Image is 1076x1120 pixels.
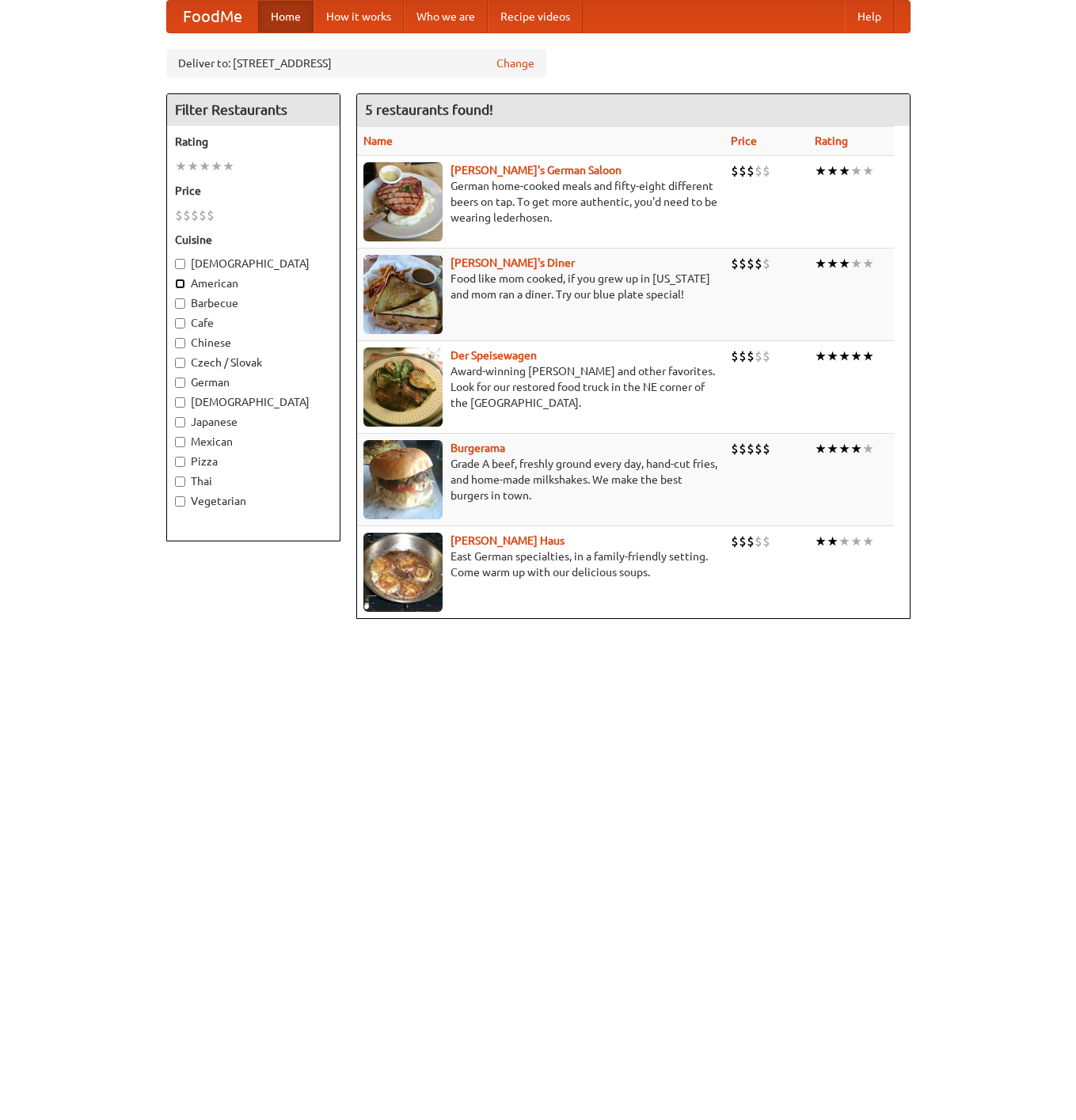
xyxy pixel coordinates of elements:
[363,271,718,302] p: Food like mom cooked, if you grew up in [US_STATE] and mom ran a diner. Try our blue plate special!
[175,496,185,507] input: Vegetarian
[222,158,234,175] li: ★
[175,279,185,289] input: American
[451,349,537,362] a: Der Speisewagen
[175,457,185,467] input: Pizza
[827,533,838,550] li: ★
[747,533,755,550] li: $
[175,454,332,469] label: Pizza
[739,162,747,180] li: $
[827,347,838,365] li: ★
[827,440,838,457] li: ★
[175,335,332,351] label: Chinese
[175,256,332,271] label: [DEMOGRAPHIC_DATA]
[363,135,393,147] a: Name
[815,533,827,550] li: ★
[850,347,862,365] li: ★
[739,255,747,272] li: $
[747,162,755,180] li: $
[175,315,332,331] label: Cafe
[166,49,546,78] div: Deliver to: [STREET_ADDRESS]
[175,473,332,489] label: Thai
[175,437,185,447] input: Mexican
[175,134,332,150] h5: Rating
[175,476,185,487] input: Thai
[175,374,332,390] label: German
[363,549,718,580] p: East German specialties, in a family-friendly setting. Come warm up with our delicious soups.
[365,102,493,117] ng-pluralize: 5 restaurants found!
[731,255,739,272] li: $
[175,493,332,509] label: Vegetarian
[363,440,443,519] img: burgerama.jpg
[762,255,770,272] li: $
[862,255,874,272] li: ★
[175,434,332,450] label: Mexican
[739,533,747,550] li: $
[175,414,332,430] label: Japanese
[175,232,332,248] h5: Cuisine
[451,534,565,547] a: [PERSON_NAME] Haus
[175,318,185,328] input: Cafe
[862,533,874,550] li: ★
[827,255,838,272] li: ★
[731,162,739,180] li: $
[815,255,827,272] li: ★
[755,533,762,550] li: $
[747,347,755,365] li: $
[755,255,762,272] li: $
[731,347,739,365] li: $
[187,158,199,175] li: ★
[451,164,622,177] a: [PERSON_NAME]'s German Saloon
[451,442,505,454] b: Burgerama
[845,1,894,32] a: Help
[183,207,191,224] li: $
[363,363,718,411] p: Award-winning [PERSON_NAME] and other favorites. Look for our restored food truck in the NE corne...
[838,255,850,272] li: ★
[175,183,332,199] h5: Price
[838,347,850,365] li: ★
[731,533,739,550] li: $
[175,397,185,408] input: [DEMOGRAPHIC_DATA]
[496,55,534,71] a: Change
[175,417,185,427] input: Japanese
[451,256,575,269] a: [PERSON_NAME]'s Diner
[488,1,583,32] a: Recipe videos
[755,440,762,457] li: $
[363,255,443,334] img: sallys.jpg
[850,162,862,180] li: ★
[762,533,770,550] li: $
[363,162,443,241] img: esthers.jpg
[739,440,747,457] li: $
[175,394,332,410] label: [DEMOGRAPHIC_DATA]
[175,355,332,370] label: Czech / Slovak
[363,456,718,503] p: Grade A beef, freshly ground every day, hand-cut fries, and home-made milkshakes. We make the bes...
[363,533,443,612] img: kohlhaus.jpg
[762,347,770,365] li: $
[838,162,850,180] li: ★
[731,135,757,147] a: Price
[747,255,755,272] li: $
[862,347,874,365] li: ★
[815,135,848,147] a: Rating
[747,440,755,457] li: $
[175,358,185,368] input: Czech / Slovak
[175,207,183,224] li: $
[175,298,185,309] input: Barbecue
[167,1,258,32] a: FoodMe
[815,347,827,365] li: ★
[258,1,314,32] a: Home
[175,295,332,311] label: Barbecue
[191,207,199,224] li: $
[175,158,187,175] li: ★
[739,347,747,365] li: $
[815,440,827,457] li: ★
[862,162,874,180] li: ★
[199,207,207,224] li: $
[314,1,404,32] a: How it works
[762,162,770,180] li: $
[731,440,739,457] li: $
[838,440,850,457] li: ★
